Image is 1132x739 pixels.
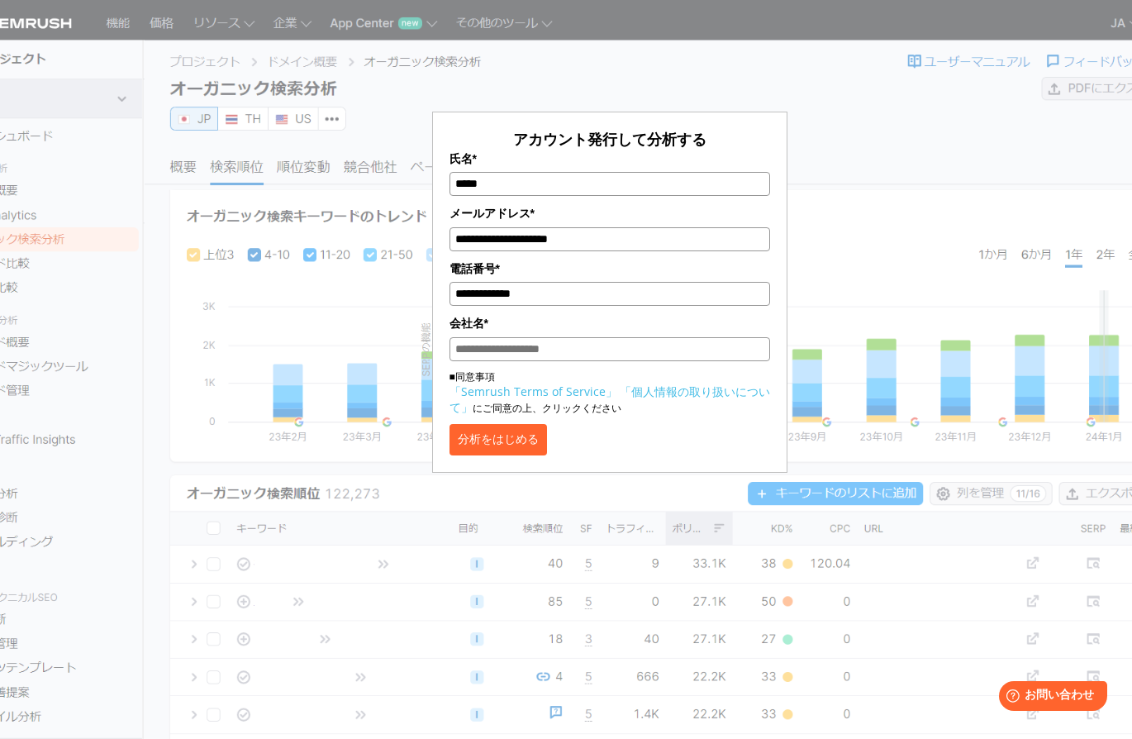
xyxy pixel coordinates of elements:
iframe: Help widget launcher [985,675,1114,721]
p: ■同意事項 にご同意の上、クリックください [449,369,770,416]
label: 電話番号* [449,260,770,278]
a: 「個人情報の取り扱いについて」 [449,384,770,415]
a: 「Semrush Terms of Service」 [449,384,617,399]
label: メールアドレス* [449,204,770,222]
span: アカウント発行して分析する [513,129,706,149]
button: 分析をはじめる [449,424,547,455]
